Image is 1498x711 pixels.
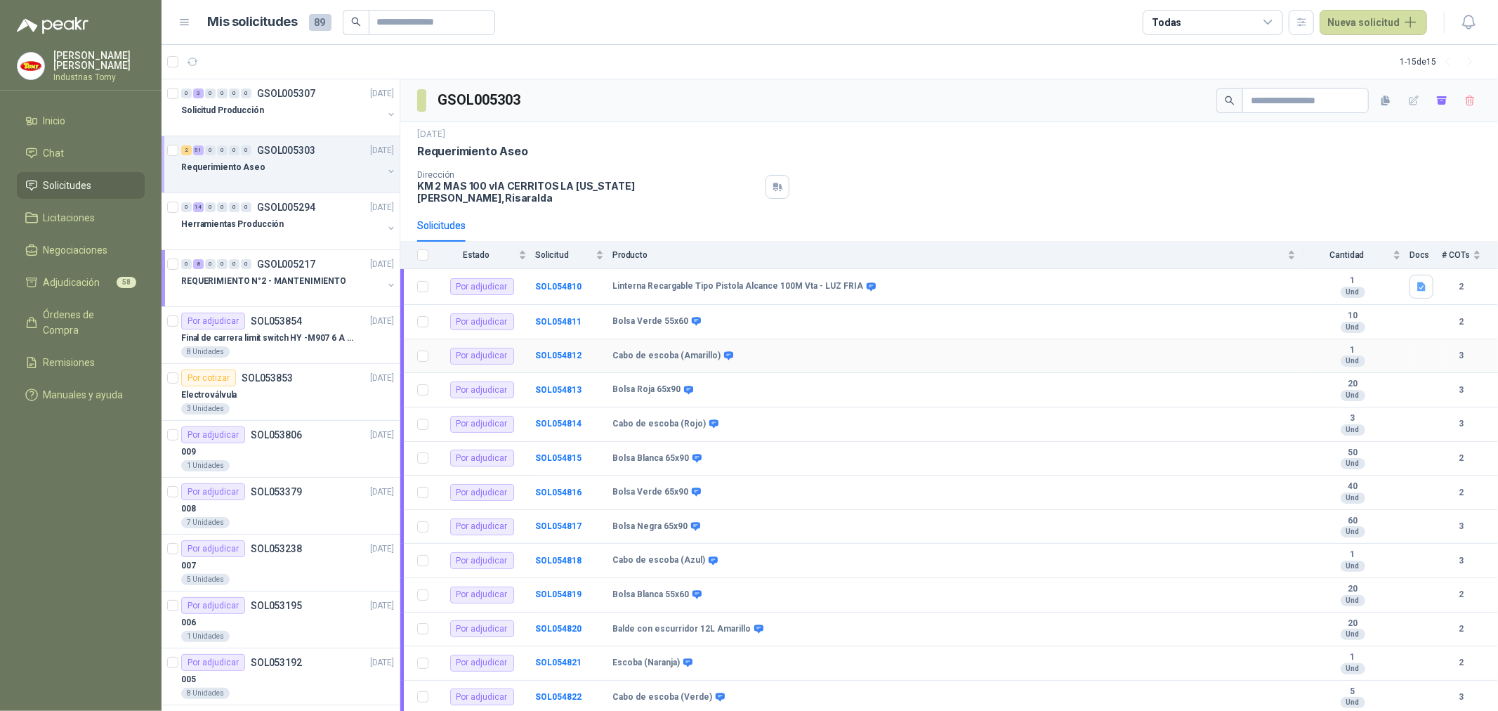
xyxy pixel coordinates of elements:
[181,502,196,516] p: 008
[1341,287,1365,298] div: Und
[1304,413,1401,424] b: 3
[251,487,302,497] p: SOL053379
[53,51,145,70] p: [PERSON_NAME] [PERSON_NAME]
[251,316,302,326] p: SOL053854
[450,552,514,569] div: Por adjudicar
[181,259,192,269] div: 0
[205,259,216,269] div: 0
[450,655,514,672] div: Por adjudicar
[229,202,239,212] div: 0
[1304,311,1401,322] b: 10
[162,421,400,478] a: Por adjudicarSOL053806[DATE] 0091 Unidades
[18,53,44,79] img: Company Logo
[181,403,230,415] div: 3 Unidades
[1442,622,1481,636] b: 2
[241,259,251,269] div: 0
[535,317,582,327] a: SOL054811
[370,542,394,556] p: [DATE]
[181,346,230,358] div: 8 Unidades
[1304,652,1401,663] b: 1
[612,692,712,703] b: Cabo de escoba (Verde)
[1341,561,1365,572] div: Und
[181,445,196,459] p: 009
[181,145,192,155] div: 2
[181,673,196,686] p: 005
[1442,349,1481,363] b: 3
[535,453,582,463] a: SOL054815
[181,199,397,244] a: 0 14 0 0 0 0 GSOL005294[DATE] Herramientas Producción
[535,385,582,395] a: SOL054813
[450,689,514,705] div: Por adjudicar
[1341,458,1365,469] div: Und
[1341,663,1365,674] div: Und
[450,381,514,398] div: Por adjudicar
[612,351,721,362] b: Cabo de escoba (Amarillo)
[181,389,237,402] p: Electroválvula
[205,145,216,155] div: 0
[162,648,400,705] a: Por adjudicarSOL053192[DATE] 0058 Unidades
[535,488,582,497] b: SOL054816
[1304,345,1401,356] b: 1
[181,85,397,130] a: 0 3 0 0 0 0 GSOL005307[DATE] Solicitud Producción
[1442,452,1481,465] b: 2
[44,355,96,370] span: Remisiones
[181,574,230,585] div: 5 Unidades
[217,202,228,212] div: 0
[450,313,514,330] div: Por adjudicar
[1341,390,1365,401] div: Und
[181,631,230,642] div: 1 Unidades
[181,616,196,630] p: 006
[535,692,582,702] a: SOL054822
[217,145,228,155] div: 0
[17,17,88,34] img: Logo peakr
[370,372,394,385] p: [DATE]
[612,521,688,533] b: Bolsa Negra 65x90
[450,450,514,467] div: Por adjudicar
[17,237,145,263] a: Negociaciones
[17,140,145,167] a: Chat
[535,282,582,292] a: SOL054810
[242,373,293,383] p: SOL053853
[351,17,361,27] span: search
[535,658,582,667] a: SOL054821
[229,89,239,98] div: 0
[535,556,582,566] b: SOL054818
[193,89,204,98] div: 3
[44,242,108,258] span: Negociaciones
[450,518,514,535] div: Por adjudicar
[205,202,216,212] div: 0
[162,307,400,364] a: Por adjudicarSOL053854[DATE] Final de carrera limit switch HY -M907 6 A - 250 V a.c8 Unidades
[251,544,302,554] p: SOL053238
[450,416,514,433] div: Por adjudicar
[181,275,346,288] p: REQUERIMIENTO N°2 - MANTENIMIENTO
[181,256,397,301] a: 0 8 0 0 0 0 GSOL005217[DATE] REQUERIMIENTO N°2 - MANTENIMIENTO
[1304,618,1401,630] b: 20
[257,89,315,98] p: GSOL005307
[251,601,302,611] p: SOL053195
[17,204,145,231] a: Licitaciones
[181,218,284,231] p: Herramientas Producción
[1341,629,1365,640] div: Und
[181,540,245,557] div: Por adjudicar
[1304,275,1401,287] b: 1
[257,202,315,212] p: GSOL005294
[1442,554,1481,568] b: 3
[1320,10,1427,35] button: Nueva solicitud
[17,269,145,296] a: Adjudicación58
[117,277,136,288] span: 58
[181,161,265,174] p: Requerimiento Aseo
[241,89,251,98] div: 0
[1442,588,1481,601] b: 2
[44,145,65,161] span: Chat
[612,242,1304,269] th: Producto
[162,592,400,648] a: Por adjudicarSOL053195[DATE] 0061 Unidades
[193,145,204,155] div: 51
[162,364,400,421] a: Por cotizarSOL053853[DATE] Electroválvula3 Unidades
[535,521,582,531] b: SOL054817
[1341,697,1365,708] div: Und
[181,559,196,573] p: 007
[1304,242,1410,269] th: Cantidad
[181,142,397,187] a: 2 51 0 0 0 0 GSOL005303[DATE] Requerimiento Aseo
